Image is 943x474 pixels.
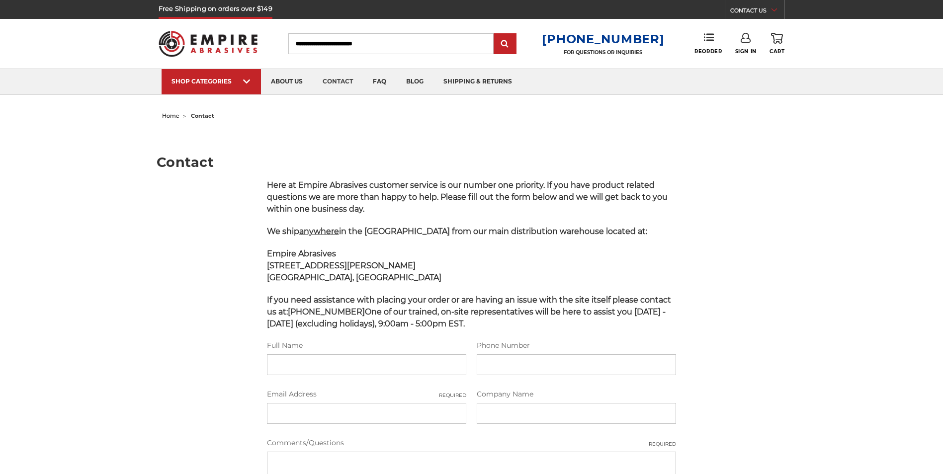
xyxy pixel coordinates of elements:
[396,69,433,94] a: blog
[730,5,784,19] a: CONTACT US
[735,48,757,55] span: Sign In
[542,32,664,46] a: [PHONE_NUMBER]
[770,33,784,55] a: Cart
[694,48,722,55] span: Reorder
[171,78,251,85] div: SHOP CATEGORIES
[267,249,336,258] span: Empire Abrasives
[477,340,676,351] label: Phone Number
[477,389,676,399] label: Company Name
[267,180,668,214] span: Here at Empire Abrasives customer service is our number one priority. If you have product related...
[191,112,214,119] span: contact
[267,295,671,328] span: If you need assistance with placing your order or are having an issue with the site itself please...
[261,69,313,94] a: about us
[288,307,365,316] strong: [PHONE_NUMBER]
[433,69,522,94] a: shipping & returns
[770,48,784,55] span: Cart
[159,24,258,63] img: Empire Abrasives
[313,69,363,94] a: contact
[694,33,722,54] a: Reorder
[267,340,466,351] label: Full Name
[157,156,786,169] h1: Contact
[267,389,466,399] label: Email Address
[299,227,339,236] span: anywhere
[267,261,441,282] strong: [STREET_ADDRESS][PERSON_NAME] [GEOGRAPHIC_DATA], [GEOGRAPHIC_DATA]
[542,49,664,56] p: FOR QUESTIONS OR INQUIRIES
[439,392,466,399] small: Required
[267,438,677,448] label: Comments/Questions
[649,440,676,448] small: Required
[267,227,647,236] span: We ship in the [GEOGRAPHIC_DATA] from our main distribution warehouse located at:
[162,112,179,119] a: home
[363,69,396,94] a: faq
